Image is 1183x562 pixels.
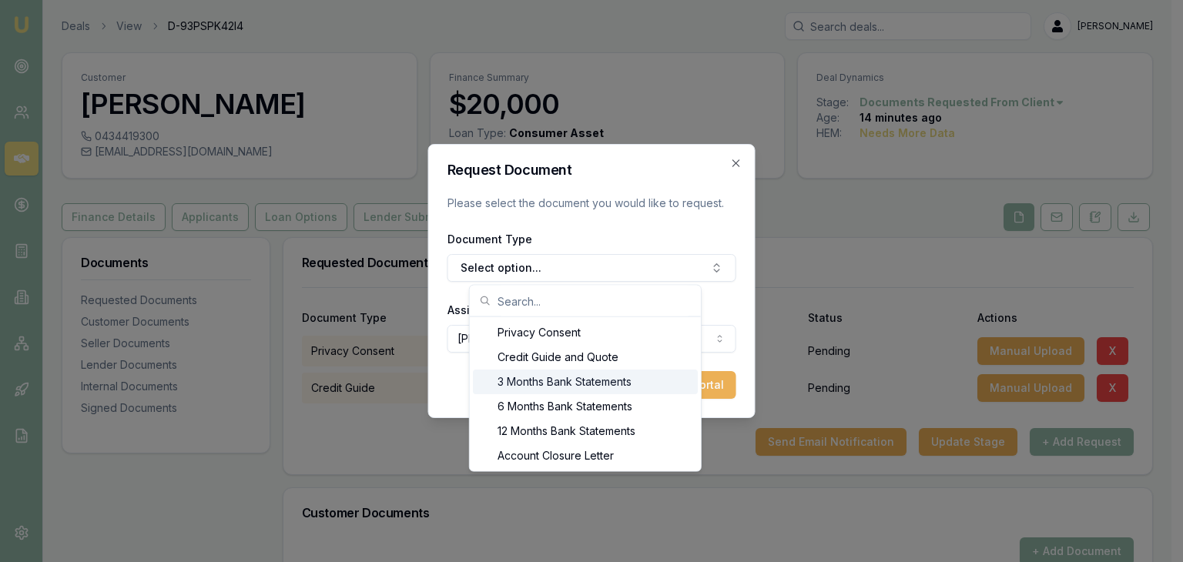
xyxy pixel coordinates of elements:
div: 3 Months Bank Statements [473,370,698,394]
div: 12 Months Bank Statements [473,419,698,443]
label: Document Type [447,232,532,246]
p: Please select the document you would like to request. [447,196,736,211]
div: Search... [470,317,701,471]
div: 6 Months Bank Statements [473,394,698,419]
div: Accountant Financials [473,468,698,493]
div: Privacy Consent [473,320,698,345]
button: Select option... [447,254,736,282]
input: Search... [498,286,692,316]
h2: Request Document [447,163,736,177]
div: Account Closure Letter [473,443,698,468]
label: Assigned Client [447,303,532,316]
div: Credit Guide and Quote [473,345,698,370]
